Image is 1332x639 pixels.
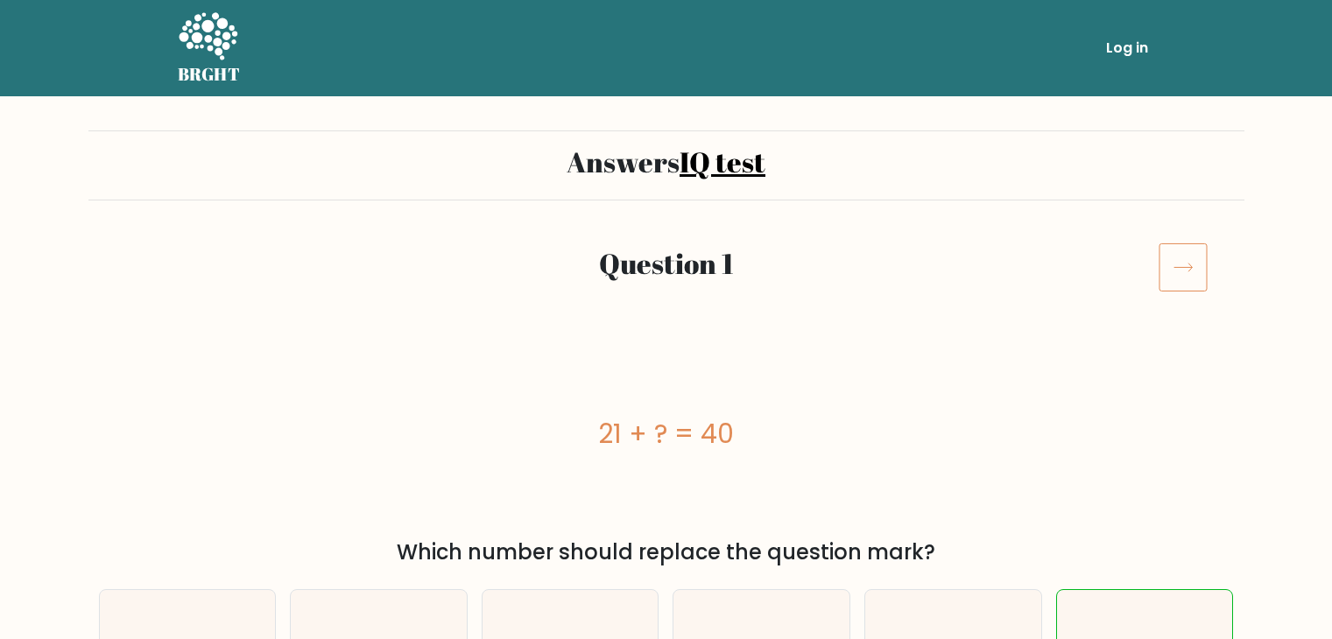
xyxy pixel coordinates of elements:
h2: Question 1 [195,247,1138,280]
div: 21 + ? = 40 [99,414,1234,453]
h2: Answers [99,145,1234,179]
div: Which number should replace the question mark? [109,537,1223,568]
a: BRGHT [178,7,241,89]
h5: BRGHT [178,64,241,85]
a: Log in [1099,31,1155,66]
a: IQ test [680,143,765,180]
